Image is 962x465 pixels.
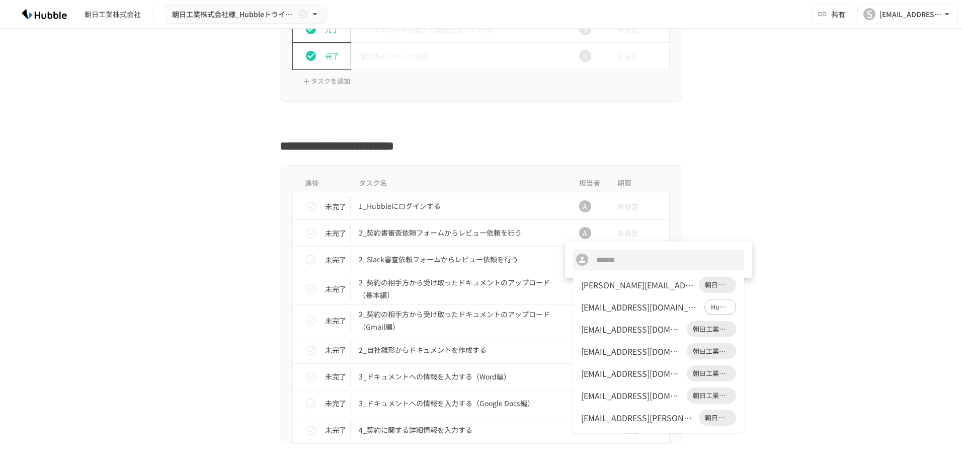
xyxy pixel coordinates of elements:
span: Hubble [705,302,736,312]
div: [EMAIL_ADDRESS][DOMAIN_NAME] [581,390,683,402]
div: [PERSON_NAME][EMAIL_ADDRESS][DOMAIN_NAME] [581,279,695,291]
div: [EMAIL_ADDRESS][DOMAIN_NAME] [581,323,683,335]
div: [EMAIL_ADDRESS][DOMAIN_NAME] [581,345,683,357]
div: [EMAIL_ADDRESS][DOMAIN_NAME] [581,301,700,313]
div: [EMAIL_ADDRESS][DOMAIN_NAME] [581,367,683,379]
span: 朝日工業株式会社 [687,346,736,356]
span: 朝日工業株式会社 [699,280,736,290]
span: 朝日工業株式会社 [687,368,736,378]
span: 朝日工業株式会社 [687,391,736,401]
span: 朝日工業株式会社 [687,324,736,334]
span: 朝日工業株式会社 [699,413,736,423]
div: [EMAIL_ADDRESS][PERSON_NAME][DOMAIN_NAME] [581,412,695,424]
